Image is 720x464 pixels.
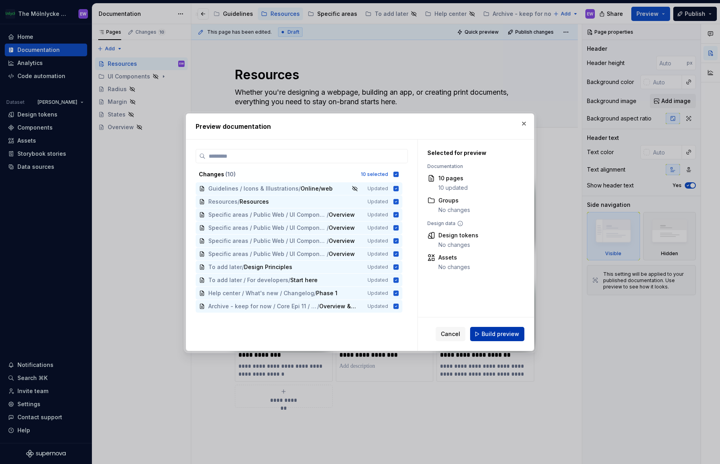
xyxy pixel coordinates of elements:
[208,250,327,258] span: Specific areas / Public Web / UI Components for Epi 12 / *Epi 12 Component template*
[368,290,388,296] span: Updated
[244,263,292,271] span: Design Principles
[301,185,333,193] span: Online/web
[427,149,515,157] div: Selected for preview
[327,224,329,232] span: /
[327,211,329,219] span: /
[438,197,470,204] div: Groups
[441,330,460,338] span: Cancel
[329,224,355,232] span: Overview
[427,163,515,170] div: Documentation
[438,184,468,192] div: 10 updated
[436,327,465,341] button: Cancel
[368,199,388,205] span: Updated
[368,277,388,283] span: Updated
[240,198,269,206] span: Resources
[208,224,327,232] span: Specific areas / Public Web / UI Components for Epi 12 / News card carousel
[329,237,355,245] span: Overview
[427,220,515,227] div: Design data
[208,198,238,206] span: Resources
[196,122,524,131] h2: Preview documentation
[368,238,388,244] span: Updated
[208,237,327,245] span: Specific areas / Public Web / UI Components for Epi 12 / Media content card
[242,263,244,271] span: /
[368,303,388,309] span: Updated
[316,289,337,297] span: Phase 1
[299,185,301,193] span: /
[368,185,388,192] span: Updated
[238,198,240,206] span: /
[329,211,355,219] span: Overview
[361,171,388,178] div: 10 selected
[327,237,329,245] span: /
[438,241,478,249] div: No changes
[368,264,388,270] span: Updated
[438,174,468,182] div: 10 pages
[438,231,478,239] div: Design tokens
[368,251,388,257] span: Updated
[288,276,290,284] span: /
[290,276,318,284] span: Start here
[438,254,470,262] div: Assets
[319,302,356,310] span: Overview & Anatomy
[208,185,299,193] span: Guidelines / Icons & Illustrations
[208,211,327,219] span: Specific areas / Public Web / UI Components for Epi 12 / Quote
[225,171,236,178] span: ( 10 )
[314,289,316,297] span: /
[199,170,356,178] div: Changes
[438,263,470,271] div: No changes
[470,327,524,341] button: Build preview
[368,225,388,231] span: Updated
[208,289,314,297] span: Help center / What's new / Changelog
[368,212,388,218] span: Updated
[208,263,242,271] span: To add later
[208,302,317,310] span: Archive - keep for now / Core Epi 11 / *Component template*
[438,206,470,214] div: No changes
[317,302,319,310] span: /
[208,276,288,284] span: To add later / For developers
[482,330,519,338] span: Build preview
[327,250,329,258] span: /
[329,250,355,258] span: Overview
